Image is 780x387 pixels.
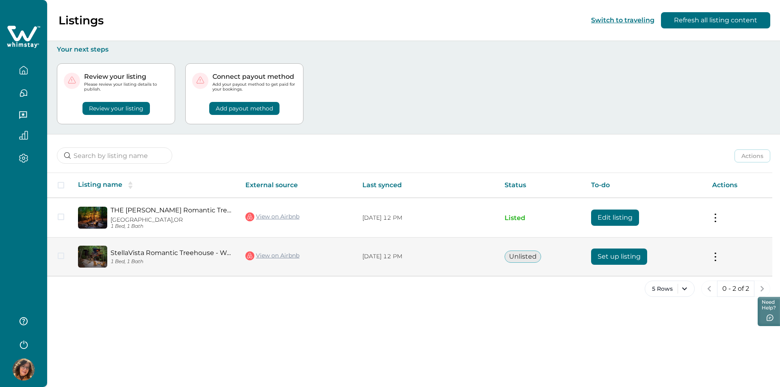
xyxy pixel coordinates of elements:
[498,173,585,198] th: Status
[209,102,279,115] button: Add payout method
[239,173,356,198] th: External source
[57,45,770,54] p: Your next steps
[591,249,647,265] button: Set up listing
[110,223,232,229] p: 1 Bed, 1 Bath
[356,173,498,198] th: Last synced
[78,246,107,268] img: propertyImage_StellaVista Romantic Treehouse - Waterfall Feature
[591,16,654,24] button: Switch to traveling
[505,251,541,263] button: Unlisted
[110,259,232,265] p: 1 Bed, 1 Bath
[717,281,754,297] button: 0 - 2 of 2
[110,206,232,214] a: THE [PERSON_NAME] Romantic Treehouse - Outdoor Shower
[245,212,299,222] a: View on Airbnb
[212,82,297,92] p: Add your payout method to get paid for your bookings.
[645,281,695,297] button: 5 Rows
[754,281,770,297] button: next page
[362,214,492,222] p: [DATE] 12 PM
[78,207,107,229] img: propertyImage_THE BELLA LUNA Romantic Treehouse - Outdoor Shower
[57,147,172,164] input: Search by listing name
[362,253,492,261] p: [DATE] 12 PM
[110,249,232,257] a: StellaVista Romantic Treehouse - Waterfall Feature
[212,73,297,81] p: Connect payout method
[82,102,150,115] button: Review your listing
[84,82,168,92] p: Please review your listing details to publish.
[585,173,705,198] th: To-do
[505,214,578,222] p: Listed
[706,173,772,198] th: Actions
[58,13,104,27] p: Listings
[591,210,639,226] button: Edit listing
[84,73,168,81] p: Review your listing
[13,359,35,381] img: Whimstay Host
[110,216,232,223] p: [GEOGRAPHIC_DATA], OR
[734,149,770,162] button: Actions
[722,285,749,293] p: 0 - 2 of 2
[122,181,139,189] button: sorting
[71,173,239,198] th: Listing name
[701,281,717,297] button: previous page
[245,251,299,261] a: View on Airbnb
[661,12,770,28] button: Refresh all listing content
